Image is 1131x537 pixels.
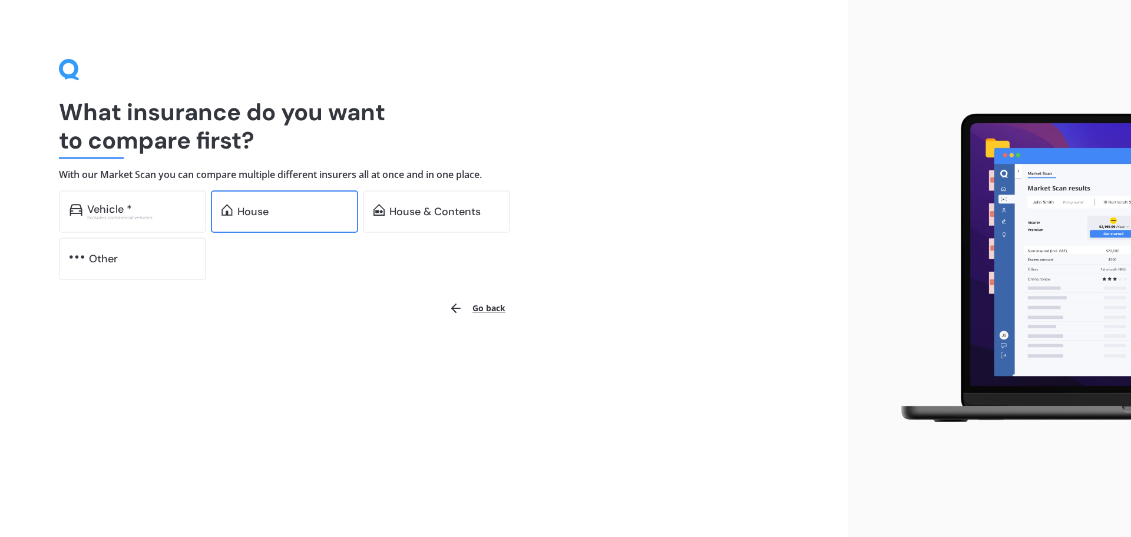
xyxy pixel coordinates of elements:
h4: With our Market Scan you can compare multiple different insurers all at once and in one place. [59,169,789,181]
div: Vehicle * [87,203,132,215]
img: laptop.webp [884,107,1131,431]
div: House [237,206,269,218]
h1: What insurance do you want to compare first? [59,98,789,154]
img: home-and-contents.b802091223b8502ef2dd.svg [373,204,385,216]
button: Go back [442,294,512,322]
div: House & Contents [389,206,481,218]
div: Other [89,253,118,265]
div: Excludes commercial vehicles [87,215,196,220]
img: car.f15378c7a67c060ca3f3.svg [70,204,82,216]
img: home.91c183c226a05b4dc763.svg [221,204,233,216]
img: other.81dba5aafe580aa69f38.svg [70,251,84,263]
